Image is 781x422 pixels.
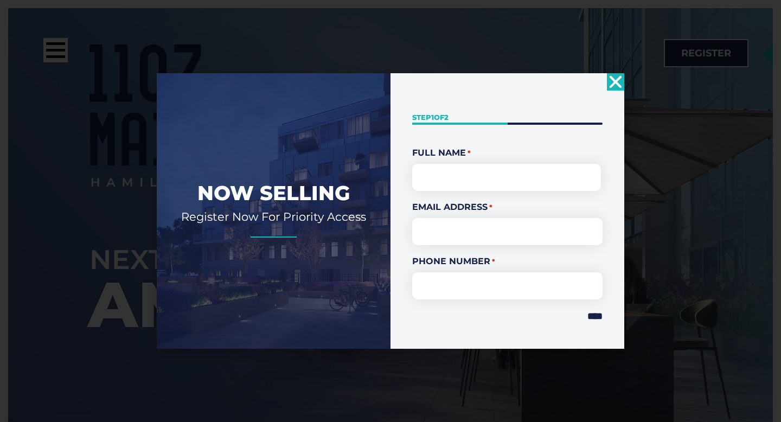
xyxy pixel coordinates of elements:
[173,180,374,206] h2: Now Selling
[412,255,603,268] label: Phone Number
[444,113,449,122] span: 2
[173,209,374,224] h2: Register Now For Priority Access
[412,146,603,159] legend: Full Name
[607,73,624,91] a: Close
[412,112,603,123] p: Step of
[431,113,434,122] span: 1
[412,201,603,214] label: Email Address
